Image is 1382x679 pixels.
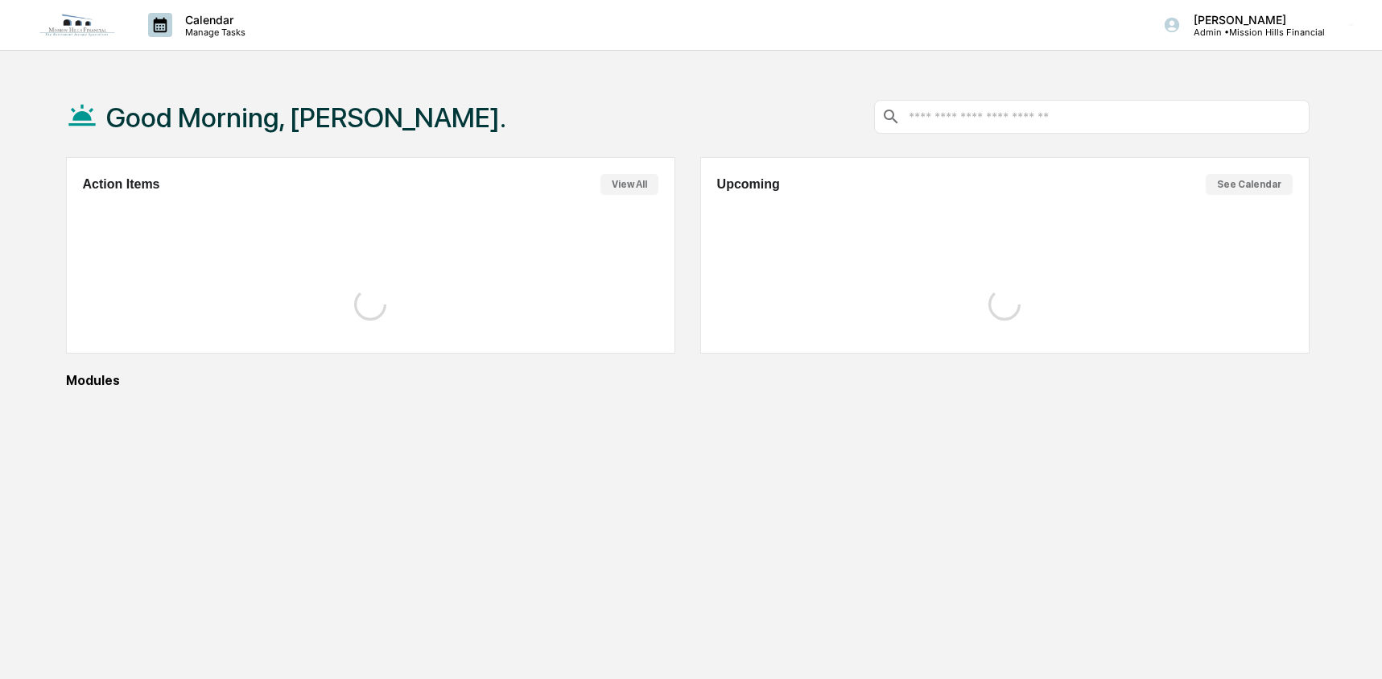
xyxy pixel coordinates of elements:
button: View All [600,174,658,195]
div: Modules [66,373,1310,388]
button: See Calendar [1206,174,1293,195]
h1: Good Morning, [PERSON_NAME]. [106,101,506,134]
h2: Upcoming [717,177,780,192]
p: [PERSON_NAME] [1181,13,1325,27]
img: logo [39,13,116,37]
p: Calendar [172,13,254,27]
p: Admin • Mission Hills Financial [1181,27,1325,38]
p: Manage Tasks [172,27,254,38]
h2: Action Items [83,177,160,192]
